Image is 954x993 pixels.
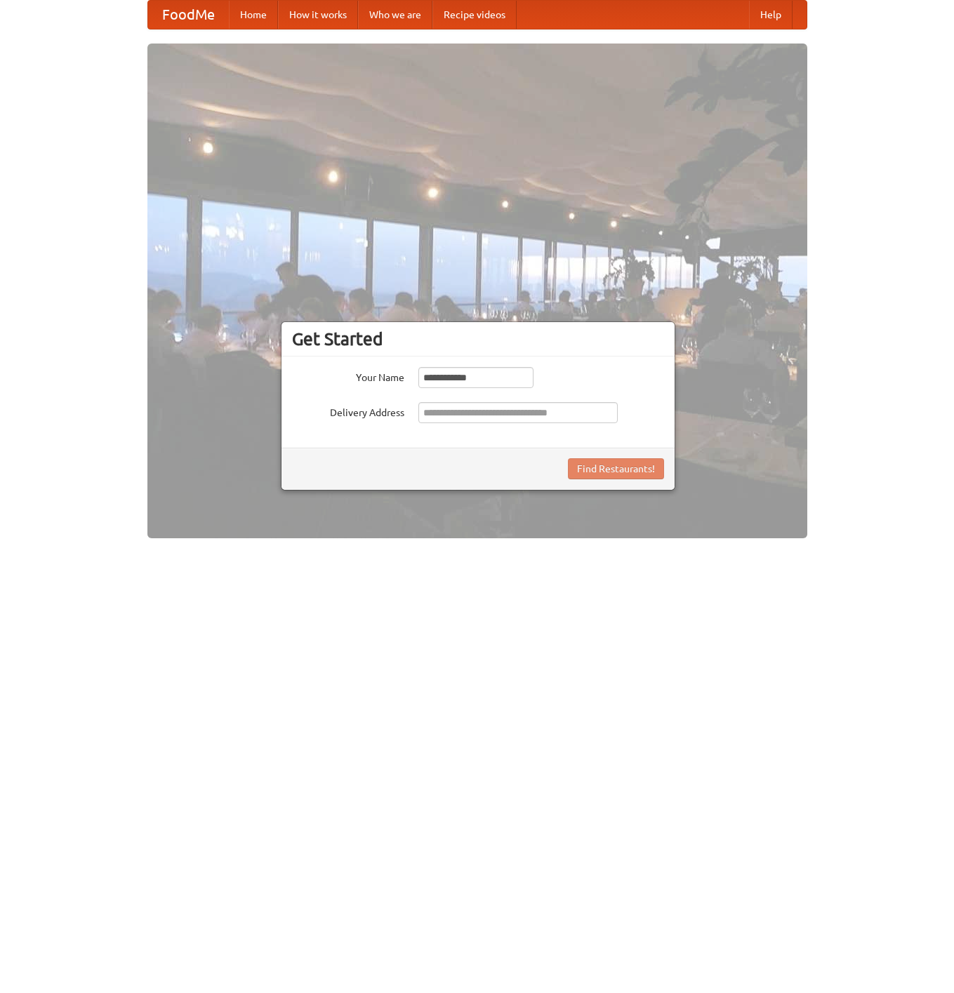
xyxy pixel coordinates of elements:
[749,1,793,29] a: Help
[358,1,432,29] a: Who we are
[278,1,358,29] a: How it works
[292,367,404,385] label: Your Name
[229,1,278,29] a: Home
[432,1,517,29] a: Recipe videos
[292,402,404,420] label: Delivery Address
[568,458,664,479] button: Find Restaurants!
[148,1,229,29] a: FoodMe
[292,328,664,349] h3: Get Started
